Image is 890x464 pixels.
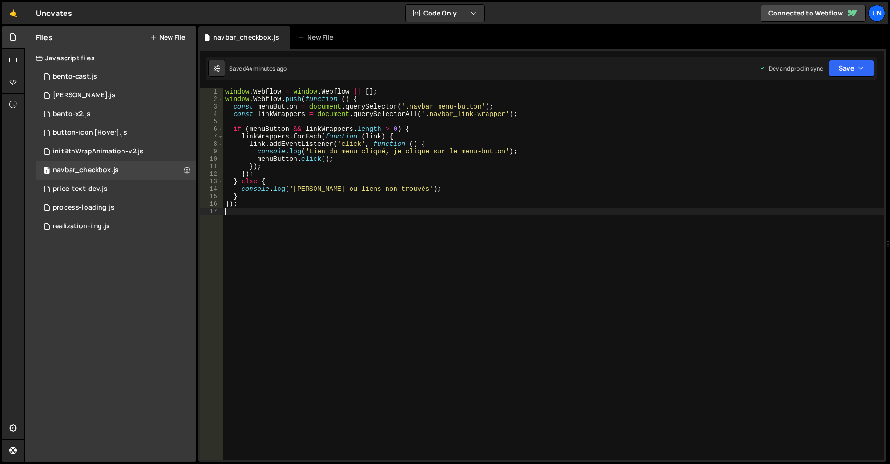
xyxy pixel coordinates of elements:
[36,217,196,236] div: 16819/46917.js
[200,88,223,95] div: 1
[200,208,223,215] div: 17
[200,200,223,208] div: 16
[36,142,196,161] div: 16819/46914.js
[53,129,127,137] div: button-icon [Hover].js
[36,161,196,180] div: 16819/46951.js
[200,193,223,200] div: 15
[36,67,196,86] div: 16819/46913.js
[53,222,110,231] div: realization-img.js
[200,178,223,185] div: 13
[200,125,223,133] div: 6
[36,123,196,142] div: 16819/45959.js
[200,185,223,193] div: 14
[298,33,337,42] div: New File
[2,2,25,24] a: 🤙
[829,60,874,77] button: Save
[53,166,119,174] div: navbar_checkbox.js
[229,65,287,72] div: Saved
[200,118,223,125] div: 5
[200,133,223,140] div: 7
[200,110,223,118] div: 4
[200,95,223,103] div: 2
[25,49,196,67] div: Javascript files
[200,155,223,163] div: 10
[868,5,885,22] a: Un
[44,167,50,175] span: 1
[200,103,223,110] div: 3
[150,34,185,41] button: New File
[53,110,91,118] div: bento-x2.js
[760,65,823,72] div: Dev and prod in sync
[36,86,196,105] div: 16819/46750.js
[200,163,223,170] div: 11
[53,91,115,100] div: [PERSON_NAME].js
[36,180,196,198] div: 16819/46950.js
[200,140,223,148] div: 8
[36,105,196,123] div: 16819/46934.js
[406,5,484,22] button: Code Only
[761,5,866,22] a: Connected to Webflow
[200,148,223,155] div: 9
[53,203,115,212] div: process-loading.js
[200,170,223,178] div: 12
[53,72,97,81] div: bento-cast.js
[36,198,196,217] div: 16819/46703.js
[36,32,53,43] h2: Files
[53,185,108,193] div: price-text-dev.js
[53,147,144,156] div: initBtnWrapAnimation-v2.js
[246,65,287,72] div: 44 minutes ago
[213,33,279,42] div: navbar_checkbox.js
[36,7,72,19] div: Unovates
